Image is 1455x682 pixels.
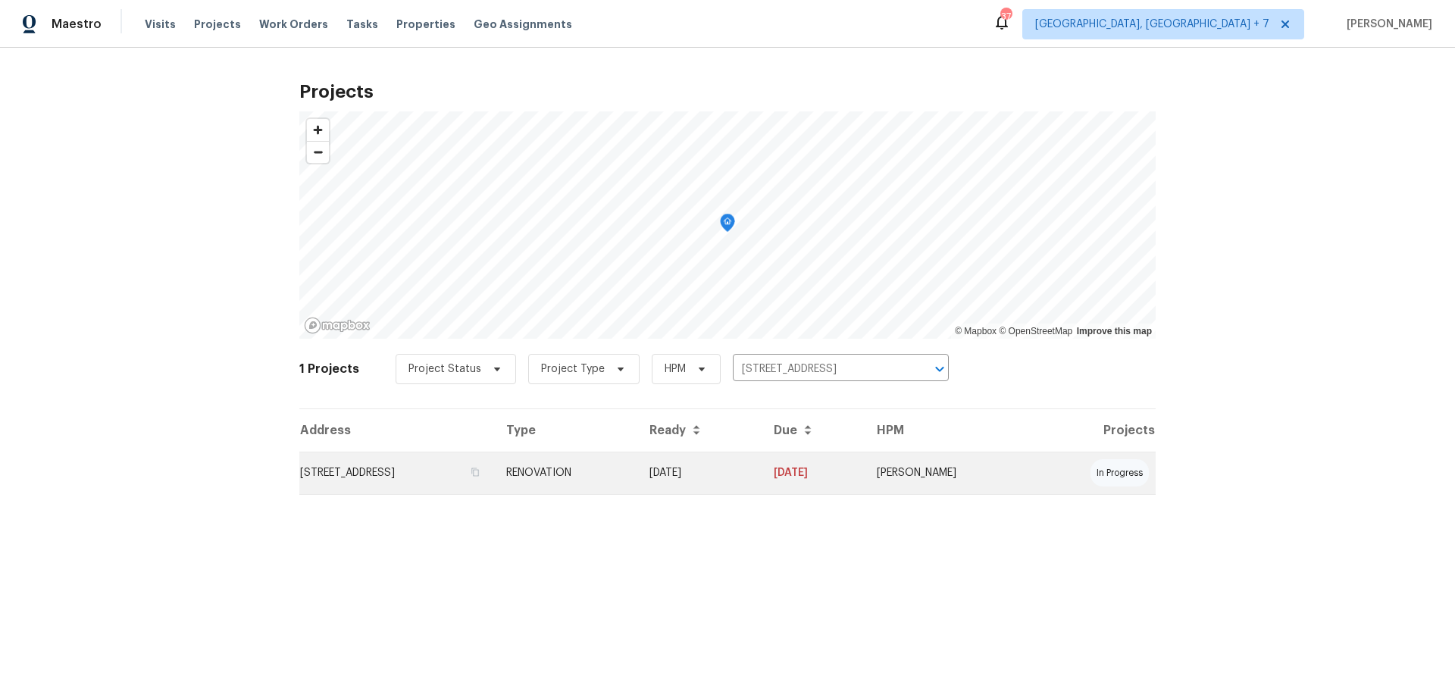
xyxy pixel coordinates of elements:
span: Geo Assignments [474,17,572,32]
h2: Projects [299,84,1156,99]
td: [PERSON_NAME] [865,452,1031,494]
td: [DATE] [762,452,865,494]
td: RENOVATION [494,452,637,494]
span: Visits [145,17,176,32]
span: Zoom out [307,142,329,163]
button: Open [929,358,950,380]
td: [STREET_ADDRESS] [299,452,494,494]
button: Copy Address [468,465,482,479]
span: Projects [194,17,241,32]
th: Type [494,409,637,452]
input: Search projects [733,358,906,381]
th: HPM [865,409,1031,452]
th: Ready [637,409,762,452]
span: [GEOGRAPHIC_DATA], [GEOGRAPHIC_DATA] + 7 [1035,17,1269,32]
span: Tasks [346,19,378,30]
a: Mapbox [955,326,997,336]
span: Work Orders [259,17,328,32]
td: Acq COE 2025-09-10T00:00:00.000Z [637,452,762,494]
span: Project Type [541,361,605,377]
button: Zoom out [307,141,329,163]
canvas: Map [299,111,1156,339]
th: Address [299,409,494,452]
span: Project Status [408,361,481,377]
th: Due [762,409,865,452]
div: 37 [1000,9,1011,24]
div: Map marker [720,214,735,237]
button: Zoom in [307,119,329,141]
h2: 1 Projects [299,361,359,377]
a: Improve this map [1077,326,1152,336]
span: HPM [665,361,686,377]
th: Projects [1031,409,1156,452]
span: Maestro [52,17,102,32]
span: [PERSON_NAME] [1341,17,1432,32]
span: Properties [396,17,455,32]
a: Mapbox homepage [304,317,371,334]
a: OpenStreetMap [999,326,1072,336]
div: in progress [1090,459,1149,486]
